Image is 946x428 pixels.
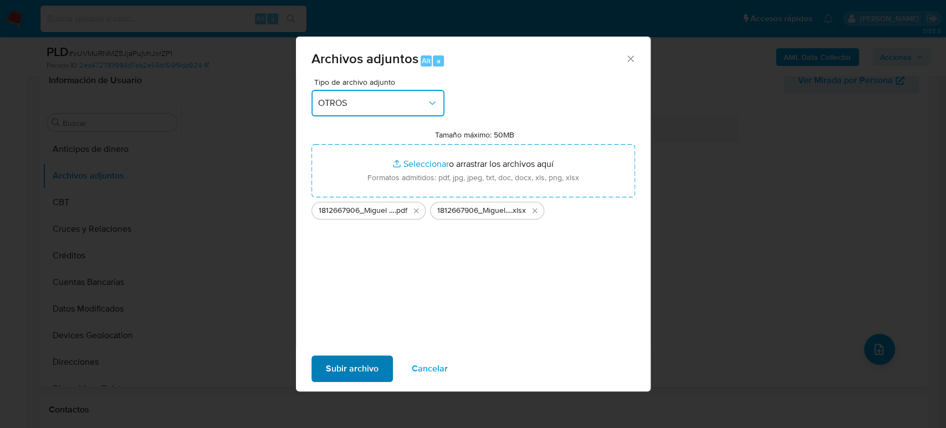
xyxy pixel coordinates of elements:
[437,55,441,66] span: a
[528,204,541,217] button: Eliminar 1812667906_Miguel Prado_Julio2025.xlsx
[437,205,511,216] span: 1812667906_Miguel Prado_Julio2025
[311,49,418,68] span: Archivos adjuntos
[625,53,635,63] button: Cerrar
[511,205,526,216] span: .xlsx
[314,78,447,86] span: Tipo de archivo adjunto
[319,205,395,216] span: 1812667906_Miguel Prado_Julio2025
[318,98,427,109] span: OTROS
[435,130,514,140] label: Tamaño máximo: 50MB
[311,90,444,116] button: OTROS
[397,355,462,382] button: Cancelar
[311,355,393,382] button: Subir archivo
[412,356,448,381] span: Cancelar
[326,356,379,381] span: Subir archivo
[395,205,407,216] span: .pdf
[410,204,423,217] button: Eliminar 1812667906_Miguel Prado_Julio2025.pdf
[311,197,635,220] ul: Archivos seleccionados
[422,55,431,66] span: Alt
